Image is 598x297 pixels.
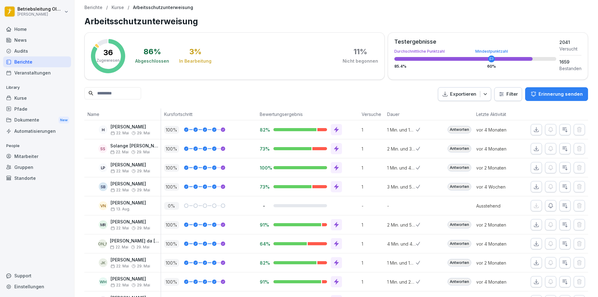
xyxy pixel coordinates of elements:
[260,111,355,117] p: Bewertungsergebnis
[111,188,129,192] span: 22. Mai
[394,65,556,68] div: 85.4 %
[110,245,128,249] span: 22. Mai
[387,203,416,209] p: -
[59,117,69,124] div: New
[99,182,107,191] div: SB
[559,39,581,46] div: 2041
[3,103,71,114] div: Pfade
[3,114,71,126] div: Dokumente
[476,111,518,117] p: Letzte Aktivität
[354,48,367,55] div: 11 %
[111,162,150,168] p: [PERSON_NAME]
[3,24,71,35] div: Home
[476,184,521,190] p: vor 4 Wochen
[362,203,384,209] p: -
[448,240,471,247] div: Antworten
[111,219,150,225] p: [PERSON_NAME]
[260,203,268,209] p: -
[97,58,120,63] p: Zugewiesen
[164,202,179,210] p: 0 %
[99,277,107,286] div: WH
[164,111,254,117] p: Kursfortschritt
[559,59,581,65] div: 1659
[387,260,416,266] p: 1 Min. und 16 Sek.
[525,87,588,101] button: Erinnerung senden
[387,222,416,228] p: 2 Min. und 59 Sek.
[559,46,581,52] div: Versucht
[103,49,113,56] p: 36
[99,201,107,210] div: VN
[128,5,129,10] p: /
[362,184,384,190] p: 1
[475,50,508,53] div: Mindestpunktzahl
[164,259,179,267] p: 100 %
[99,125,107,134] div: H
[448,145,471,152] div: Antworten
[111,264,129,268] span: 22. Mai
[260,165,268,171] p: 100%
[362,127,384,133] p: 1
[260,222,268,228] p: 91%
[487,65,496,68] div: 60 %
[111,200,146,206] p: [PERSON_NAME]
[476,165,521,171] p: vor 2 Monaten
[164,183,179,191] p: 100 %
[110,150,129,154] span: 22. Mai
[99,220,107,229] div: MR
[387,184,416,190] p: 3 Min. und 56 Sek.
[394,39,556,45] div: Testergebnisse
[387,279,416,285] p: 1 Min. und 20 Sek.
[84,15,588,27] h1: Arbeitsschutzunterweisung
[260,146,268,152] p: 73%
[448,164,471,171] div: Antworten
[260,184,268,190] p: 73%
[476,241,521,247] p: vor 4 Monaten
[387,111,413,117] p: Dauer
[144,48,161,55] div: 86 %
[387,146,416,152] p: 2 Min. und 39 Sek.
[3,93,71,103] div: Kurse
[448,183,471,190] div: Antworten
[3,162,71,173] a: Gruppen
[3,141,71,151] p: People
[362,222,384,228] p: 1
[3,270,71,281] div: Support
[3,281,71,292] a: Einstellungen
[438,87,491,101] button: Exportieren
[3,35,71,46] a: News
[164,145,179,153] p: 100 %
[17,7,63,12] p: Betriebsleitung Oldenburg
[3,151,71,162] a: Mitarbeiter
[362,241,384,247] p: 1
[137,169,150,173] span: 29. Mai
[111,181,150,187] p: [PERSON_NAME]
[179,58,211,64] div: In Bearbeitung
[3,56,71,67] a: Berichte
[476,203,521,209] p: Ausstehend
[111,169,129,173] span: 22. Mai
[343,58,378,64] div: Nicht begonnen
[111,124,150,130] p: [PERSON_NAME]
[448,278,471,285] div: Antworten
[164,126,179,134] p: 100 %
[111,283,129,287] span: 22. Mai
[84,5,102,10] a: Berichte
[476,146,521,152] p: vor 4 Monaten
[164,164,179,172] p: 100 %
[111,131,129,135] span: 22. Mai
[106,5,108,10] p: /
[362,279,384,285] p: 1
[476,127,521,133] p: vor 4 Monaten
[448,259,471,266] div: Antworten
[112,5,124,10] a: Kurse
[260,260,268,266] p: 82%
[498,91,518,97] div: Filter
[387,241,416,247] p: 4 Min. und 41 Sek.
[362,260,384,266] p: 1
[559,65,581,72] div: Bestanden
[3,67,71,78] a: Veranstaltungen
